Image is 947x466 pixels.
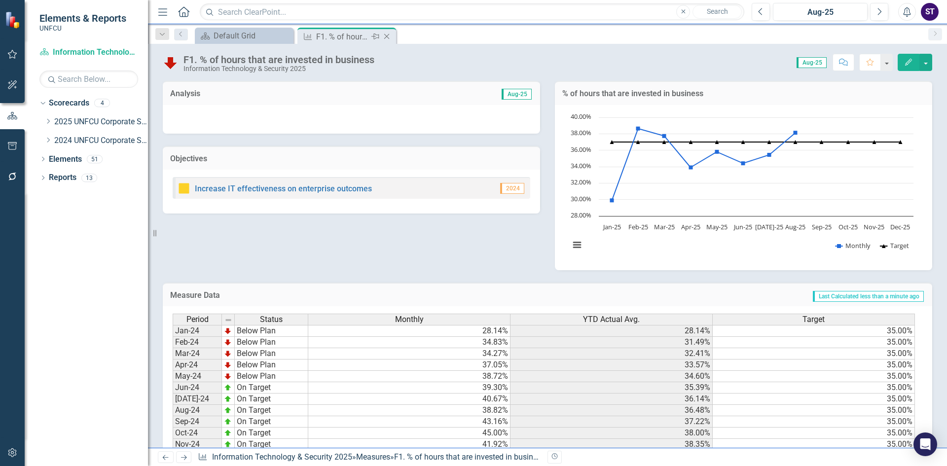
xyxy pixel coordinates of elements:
td: 37.22% [510,416,713,428]
svg: Interactive chart [565,112,918,260]
td: 38.00% [510,428,713,439]
path: Mar-25, 37.73. Monthly. [662,134,666,138]
img: TnMDeAgwAPMxUmUi88jYAAAAAElFTkSuQmCC [224,350,232,358]
td: 35.00% [713,382,915,394]
td: 41.92% [308,439,510,450]
td: [DATE]-24 [173,394,222,405]
div: 13 [81,174,97,182]
td: 35.00% [713,348,915,359]
path: Mar-25, 37. Target. [662,140,666,144]
td: Mar-24 [173,348,222,359]
input: Search Below... [39,71,138,88]
text: May-25 [706,222,728,231]
text: Sep-25 [812,222,832,231]
text: Aug-25 [785,222,805,231]
img: TnMDeAgwAPMxUmUi88jYAAAAAElFTkSuQmCC [224,361,232,369]
text: Jun-25 [733,222,752,231]
button: Show Monthly [836,241,870,250]
td: 33.57% [510,359,713,371]
button: Aug-25 [773,3,868,21]
td: On Target [235,394,308,405]
td: 36.14% [510,394,713,405]
td: 35.00% [713,428,915,439]
td: On Target [235,439,308,450]
img: ClearPoint Strategy [4,11,22,29]
button: ST [921,3,939,21]
text: [DATE]-25 [755,222,783,231]
td: 28.14% [308,325,510,337]
path: Aug-25, 38.13. Monthly. [794,131,798,135]
td: Aug-24 [173,405,222,416]
td: 36.48% [510,405,713,416]
td: 43.16% [308,416,510,428]
td: 34.60% [510,371,713,382]
img: TnMDeAgwAPMxUmUi88jYAAAAAElFTkSuQmCC [224,372,232,380]
td: 37.05% [308,359,510,371]
path: Oct-25, 37. Target. [846,140,850,144]
td: 34.83% [308,337,510,348]
div: Aug-25 [776,6,864,18]
text: Oct-25 [838,222,858,231]
span: Aug-25 [502,89,532,100]
text: 32.00% [571,178,591,186]
td: 35.00% [713,337,915,348]
td: Oct-24 [173,428,222,439]
td: 32.41% [510,348,713,359]
g: Monthly, line 1 of 2 with 12 data points. [610,126,798,202]
td: Apr-24 [173,359,222,371]
td: 31.49% [510,337,713,348]
path: Sep-25, 37. Target. [820,140,824,144]
img: zOikAAAAAElFTkSuQmCC [224,384,232,392]
td: Below Plan [235,348,308,359]
h3: Analysis [170,89,349,98]
td: May-24 [173,371,222,382]
span: Monthly [395,315,424,324]
img: TnMDeAgwAPMxUmUi88jYAAAAAElFTkSuQmCC [224,327,232,335]
a: Elements [49,154,82,165]
td: On Target [235,405,308,416]
td: On Target [235,382,308,394]
span: 2024 [500,183,524,194]
div: Default Grid [214,30,291,42]
path: May-25, 37. Target. [715,140,719,144]
small: UNFCU [39,24,126,32]
text: 28.00% [571,211,591,219]
a: Default Grid [197,30,291,42]
div: 4 [94,99,110,108]
div: 51 [87,155,103,163]
a: Reports [49,172,76,183]
div: F1. % of hours that are invested in business [316,31,369,43]
div: F1. % of hours that are invested in business [183,54,374,65]
td: Jun-24 [173,382,222,394]
img: 8DAGhfEEPCf229AAAAAElFTkSuQmCC [224,316,232,324]
path: Aug-25, 37. Target. [794,140,798,144]
path: Jun-25, 37. Target. [741,140,745,144]
td: Nov-24 [173,439,222,450]
text: Apr-25 [681,222,700,231]
img: zOikAAAAAElFTkSuQmCC [224,429,232,437]
text: 38.00% [571,128,591,137]
a: Information Technology & Security 2025 [212,452,352,462]
a: Measures [356,452,390,462]
td: 35.00% [713,359,915,371]
div: Information Technology & Security 2025 [183,65,374,72]
h3: Measure Data [170,291,402,300]
td: On Target [235,416,308,428]
path: Jan-25, 29.9. Monthly. [610,198,614,202]
img: Below Plan [163,55,179,71]
td: 39.30% [308,382,510,394]
div: Chart. Highcharts interactive chart. [565,112,922,260]
td: 35.00% [713,325,915,337]
text: 40.00% [571,112,591,121]
text: Jan-25 [602,222,621,231]
td: 45.00% [308,428,510,439]
td: 34.27% [308,348,510,359]
span: Search [707,7,728,15]
path: Apr-25, 37. Target. [689,140,693,144]
img: zOikAAAAAElFTkSuQmCC [224,395,232,403]
img: zOikAAAAAElFTkSuQmCC [224,406,232,414]
h3: % of hours that are invested in business [562,89,925,98]
td: Below Plan [235,337,308,348]
td: 40.67% [308,394,510,405]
